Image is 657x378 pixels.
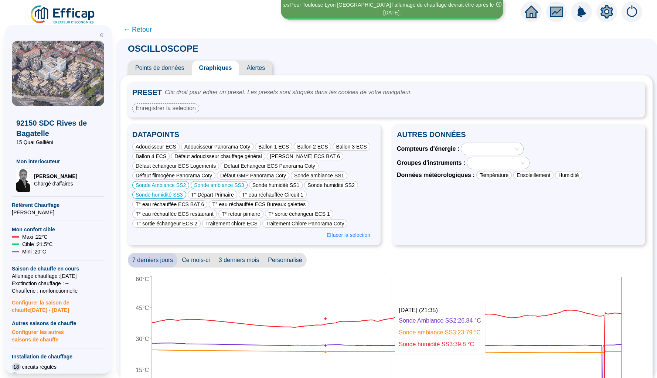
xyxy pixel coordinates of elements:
[282,1,502,17] div: Pour Toulouse Lyon [GEOGRAPHIC_DATA] l'allumage du chauffage devrait être après le [DATE].
[262,219,348,228] div: Traitement Chlore Panorama Coty
[12,265,104,272] span: Saison de chauffe en cours
[476,171,512,179] div: Température
[132,152,170,160] div: Ballon 4 ECS
[132,191,186,199] div: Sonde humidité SS3
[291,171,347,180] div: Sonde ambiance SS1
[496,2,501,7] span: close-circle
[188,191,237,199] div: T° Départ Primaire
[12,287,104,294] span: Chaufferie : non fonctionnelle
[22,233,48,241] span: Maxi : 22 °C
[239,61,272,75] span: Alertes
[12,201,104,209] span: Référent Chauffage
[132,143,180,151] div: Adoucisseur ECS
[397,171,475,180] span: Données météorologiques :
[249,181,303,189] div: Sonde humidité SS1
[165,88,412,97] span: Clic droit pour éditer un preset. Les presets sont stoqués dans les cookies de votre navigateur.
[99,33,104,38] span: double-left
[132,162,219,170] div: Défaut échangeur ECS Logements
[132,103,199,113] div: Enregistrer la sélection
[22,241,53,248] span: Cible : 21.5 °C
[221,162,319,170] div: Défaut Echangeur ECS Panorama Coty
[12,320,104,327] span: Autres saisons de chauffe
[12,353,104,360] span: Installation de chauffage
[294,143,331,151] div: Ballon 2 ECS
[239,191,307,199] div: T° eau réchauffée Circuit 1
[128,61,192,75] span: Points de données
[12,294,104,314] span: Configurer la saison de chauffe [DATE] - [DATE]
[132,210,217,218] div: T° eau réchauffée ECS restaurant
[265,210,333,218] div: T° sortie échangeur ECS 1
[12,280,104,287] span: Exctinction chauffage : --
[16,168,31,192] img: Chargé d'affaires
[214,253,263,268] span: 3 derniers mois
[12,272,104,280] span: Allumage chauffage : [DATE]
[123,24,152,35] span: ← Retour
[132,87,162,98] span: PRESET
[397,159,465,167] span: Groupes d'instruments :
[397,129,641,141] span: AUTRES DONNÉES
[12,209,104,216] span: [PERSON_NAME]
[132,171,215,180] div: Défaut filmogène Panorama Coty
[202,219,261,228] div: Traitement chlore ECS
[12,327,104,343] span: Configurer les autres saisons de chauffe
[136,305,149,311] tspan: 45°C
[555,171,582,179] div: Humidité
[321,229,376,241] button: Effacer la sélection
[12,363,21,371] span: 18
[177,253,214,268] span: Ce mois-ci
[22,363,57,371] span: circuits régulés
[263,253,307,268] span: Personnalisé
[513,171,554,179] div: Ensoleillement
[267,152,343,160] div: [PERSON_NAME] ECS BAT 6
[181,143,253,151] div: Adoucisseur Panorama Coty
[333,143,370,151] div: Ballon 3 ECS
[209,200,309,208] div: T° eau réchauffée ECS Bureaux galettes
[132,181,189,189] div: Sonde Ambiance SS2
[191,181,247,189] div: Sonde ambiance SS3
[136,336,149,342] tspan: 30°C
[136,276,149,282] tspan: 60°C
[34,173,77,180] span: [PERSON_NAME]
[16,139,100,146] span: 15 Quai Galliéni
[622,1,642,22] img: alerts
[132,200,207,208] div: T° eau réchauffée ECS BAT 6
[128,253,177,268] span: 7 derniers jours
[132,219,201,228] div: T° sortie échangeur ECS 2
[327,231,370,239] span: Effacer la sélection
[397,144,459,153] span: Compteurs d'énergie :
[16,158,100,165] span: Mon interlocuteur
[22,248,46,255] span: Mini : 20 °C
[30,4,96,25] img: efficap energie logo
[304,181,358,189] div: Sonde humidité SS2
[136,367,149,373] tspan: 15°C
[132,129,376,141] span: DATAPOINTS
[283,3,289,8] i: 3 / 3
[171,152,265,160] div: Défaut adoucisseur chauffage général
[192,61,239,75] span: Graphiques
[550,5,563,18] span: fund
[120,44,206,54] span: OSCILLOSCOPE
[255,143,292,151] div: Ballon 1 ECS
[12,226,104,233] span: Mon confort cible
[34,180,77,187] span: Chargé d'affaires
[571,1,592,22] img: alerts
[16,118,100,139] span: 92150 SDC Rives de Bagatelle
[217,171,289,180] div: Défaut GMP Panorama Coty
[600,5,613,18] span: setting
[525,5,538,18] span: home
[218,210,263,218] div: T° retour pimaire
